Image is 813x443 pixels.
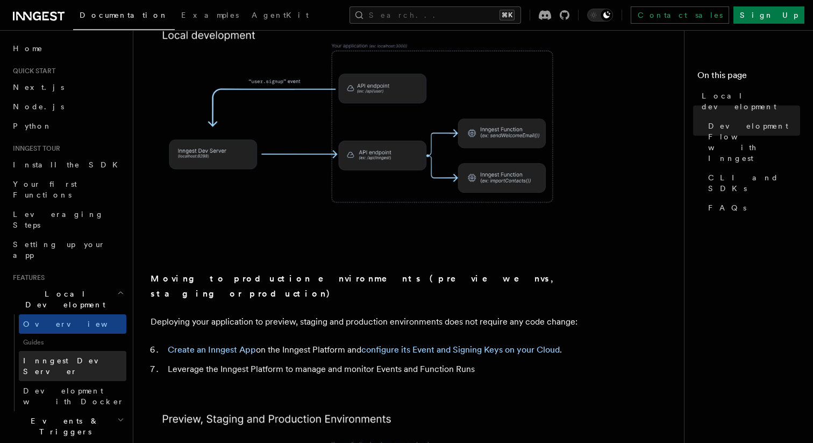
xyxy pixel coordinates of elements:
a: AgentKit [245,3,315,29]
a: Your first Functions [9,174,126,205]
button: Local Development [9,284,126,314]
li: on the Inngest Platform and . [165,342,581,357]
span: Home [13,43,43,54]
li: Leverage the Inngest Platform to manage and monitor Events and Function Runs [165,362,581,377]
img: The Inngest Dev Server runs locally on your machine and communicates with your local application. [151,19,581,243]
a: FAQs [704,198,800,217]
span: Setting up your app [13,240,105,259]
span: Development with Docker [23,386,124,406]
a: Node.js [9,97,126,116]
span: Inngest tour [9,144,60,153]
span: Local Development [9,289,117,310]
button: Events & Triggers [9,411,126,441]
a: Contact sales [631,6,729,24]
span: Leveraging Steps [13,210,104,229]
button: Toggle dark mode [587,9,613,22]
a: Examples [175,3,245,29]
a: Documentation [73,3,175,30]
span: Features [9,273,45,282]
a: Create an Inngest App [168,344,256,355]
span: Guides [19,334,126,351]
span: Your first Functions [13,180,77,199]
h4: On this page [697,69,800,86]
a: Install the SDK [9,155,126,174]
span: Next.js [13,83,64,92]
span: Local development [702,90,800,112]
span: AgentKit [252,11,309,19]
div: Local Development [9,314,126,411]
span: FAQs [708,202,746,213]
span: CLI and SDKs [708,172,800,194]
a: CLI and SDKs [704,168,800,198]
a: configure its Event and Signing Keys on your Cloud [361,344,560,355]
a: Python [9,116,126,136]
a: Inngest Dev Server [19,351,126,381]
a: Setting up your app [9,235,126,265]
button: Search...⌘K [350,6,521,24]
span: Quick start [9,67,55,75]
a: Home [9,39,126,58]
a: Overview [19,314,126,334]
span: Development Flow with Inngest [708,121,800,164]
strong: Moving to production environments (preview envs, staging or production) [151,273,560,299]
span: Events & Triggers [9,416,117,437]
kbd: ⌘K [500,10,515,20]
span: Documentation [80,11,168,19]
a: Sign Up [733,6,804,24]
a: Development Flow with Inngest [704,116,800,168]
span: Inngest Dev Server [23,356,115,376]
a: Leveraging Steps [9,205,126,235]
p: Deploying your application to preview, staging and production environments does not require any c... [151,314,581,329]
span: Node.js [13,102,64,111]
a: Next.js [9,78,126,97]
a: Development with Docker [19,381,126,411]
a: Local development [697,86,800,116]
span: Python [13,122,52,130]
span: Overview [23,320,134,328]
span: Examples [181,11,239,19]
span: Install the SDK [13,160,124,169]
